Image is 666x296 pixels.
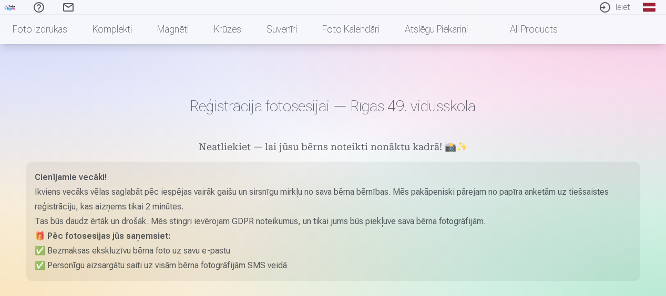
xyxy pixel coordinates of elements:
[254,15,310,44] a: Suvenīri
[310,15,392,44] a: Foto kalendāri
[35,172,107,182] strong: Cienījamie vecāki!
[4,4,16,10] img: /fa1
[35,231,170,241] strong: 🎁 Pēc fotosesijas jūs saņemsiet:
[35,214,632,229] p: Tas būs daudz ērtāk un drošāk. Mēs stingri ievērojam GDPR noteikumus, un tikai jums būs piekļuve ...
[392,15,480,44] a: Atslēgu piekariņi
[26,141,640,155] h5: Neatliekiet — lai jūsu bērns noteikti nonāktu kadrā! 📸✨
[145,15,201,44] a: Magnēti
[35,185,632,214] p: Ikviens vecāks vēlas saglabāt pēc iespējas vairāk gaišu un sirsnīgu mirkļu no sava bērna bērnības...
[480,15,570,44] a: All products
[35,244,632,258] p: ✅ Bezmaksas ekskluzīvu bērna foto uz savu e-pastu
[35,258,632,273] p: ✅ Personīgu aizsargātu saiti uz visām bērna fotogrāfijām SMS veidā
[80,15,145,44] a: Komplekti
[26,97,640,115] h1: Reģistrācija fotosesijai — Rīgas 49. vidusskola
[201,15,254,44] a: Krūzes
